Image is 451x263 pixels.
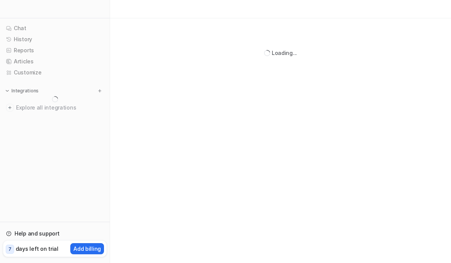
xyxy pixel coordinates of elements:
p: Integrations [11,88,39,94]
a: Chat [3,23,107,34]
button: Integrations [3,87,41,95]
a: History [3,34,107,45]
span: Explore all integrations [16,102,104,114]
img: menu_add.svg [97,88,102,94]
div: Loading... [272,49,297,57]
button: Add billing [70,243,104,254]
a: Explore all integrations [3,102,107,113]
a: Reports [3,45,107,56]
a: Articles [3,56,107,67]
p: 7 [8,246,11,253]
p: days left on trial [16,245,58,253]
p: Add billing [73,245,101,253]
a: Customize [3,67,107,78]
a: Help and support [3,228,107,239]
img: expand menu [5,88,10,94]
img: explore all integrations [6,104,14,111]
